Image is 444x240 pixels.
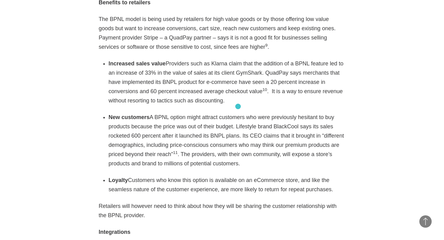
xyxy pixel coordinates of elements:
strong: Increased sales value [109,60,166,67]
li: Customers who know this option is available on an eCommerce store, and like the seamless nature o... [109,176,345,194]
strong: New customers [109,114,150,120]
sup: 9 [265,43,268,48]
p: The BPNL model is being used by retailers for high value goods or by those offering low value goo... [99,14,345,52]
p: Retailers will however need to think about how they will be sharing the customer relationship wit... [99,201,345,220]
strong: Integrations [99,229,130,235]
sup: 11 [173,150,178,155]
sup: 10 [262,87,267,92]
button: Back to Top [419,215,432,228]
li: A BPNL option might attract customers who were previously hesitant to buy products because the pr... [109,113,345,168]
strong: Loyalty [109,177,128,183]
li: Providers such as Klarna claim that the addition of a BPNL feature led to an increase of 33% in t... [109,59,345,105]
